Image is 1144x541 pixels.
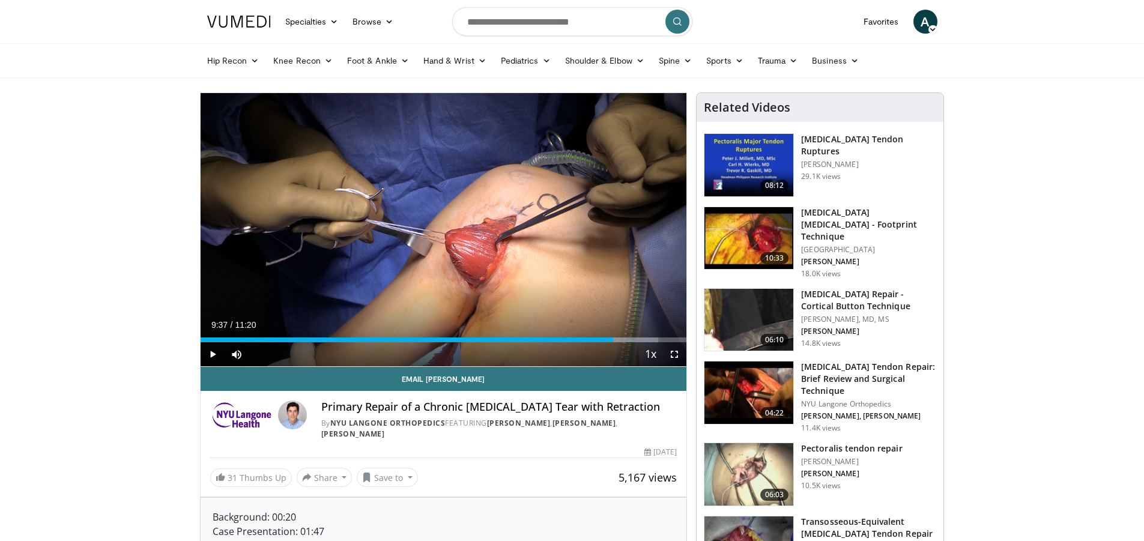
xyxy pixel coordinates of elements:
a: Specialties [278,10,346,34]
a: Spine [652,49,699,73]
p: [PERSON_NAME] [801,327,936,336]
h3: [MEDICAL_DATA] Tendon Ruptures [801,133,936,157]
div: By FEATURING , , [321,418,677,440]
a: 06:03 Pectoralis tendon repair [PERSON_NAME] [PERSON_NAME] 10.5K views [704,443,936,506]
img: 159936_0000_1.png.150x105_q85_crop-smart_upscale.jpg [704,134,793,196]
a: Trauma [751,49,805,73]
a: [PERSON_NAME] [321,429,385,439]
p: NYU Langone Orthopedics [801,399,936,409]
h3: [MEDICAL_DATA] Tendon Repair: Brief Review and Surgical Technique [801,361,936,397]
img: XzOTlMlQSGUnbGTX4xMDoxOjA4MTsiGN.150x105_q85_crop-smart_upscale.jpg [704,289,793,351]
p: 11.4K views [801,423,841,433]
a: 10:33 [MEDICAL_DATA] [MEDICAL_DATA] - Footprint Technique [GEOGRAPHIC_DATA] [PERSON_NAME] 18.0K v... [704,207,936,279]
p: 18.0K views [801,269,841,279]
input: Search topics, interventions [452,7,692,36]
span: 06:03 [760,489,789,501]
button: Fullscreen [662,342,686,366]
button: Mute [225,342,249,366]
p: [PERSON_NAME] [801,457,902,467]
h3: [MEDICAL_DATA] [MEDICAL_DATA] - Footprint Technique [801,207,936,243]
button: Save to [357,468,418,487]
button: Share [297,468,353,487]
p: [PERSON_NAME] [801,469,902,479]
a: [PERSON_NAME] [552,418,616,428]
img: NYU Langone Orthopedics [210,400,273,429]
video-js: Video Player [201,93,687,367]
p: [PERSON_NAME], [PERSON_NAME] [801,411,936,421]
a: Knee Recon [266,49,340,73]
a: A [913,10,937,34]
img: Avatar [278,400,307,429]
span: 31 [228,472,237,483]
img: Picture_9_1_3.png.150x105_q85_crop-smart_upscale.jpg [704,207,793,270]
a: Favorites [856,10,906,34]
p: [PERSON_NAME] [801,257,936,267]
span: 10:33 [760,252,789,264]
p: [GEOGRAPHIC_DATA] [801,245,936,255]
span: 08:12 [760,180,789,192]
span: 11:20 [235,320,256,330]
a: Business [805,49,866,73]
a: 08:12 [MEDICAL_DATA] Tendon Ruptures [PERSON_NAME] 29.1K views [704,133,936,197]
p: 10.5K views [801,481,841,491]
span: / [231,320,233,330]
img: 320463_0002_1.png.150x105_q85_crop-smart_upscale.jpg [704,443,793,506]
h3: Transosseous-Equivalent [MEDICAL_DATA] Tendon Repair [801,516,936,540]
a: Hip Recon [200,49,267,73]
img: E-HI8y-Omg85H4KX4xMDoxOmdtO40mAx.150x105_q85_crop-smart_upscale.jpg [704,361,793,424]
button: Play [201,342,225,366]
a: 06:10 [MEDICAL_DATA] Repair - Cortical Button Technique [PERSON_NAME], MD, MS [PERSON_NAME] 14.8K... [704,288,936,352]
a: Hand & Wrist [416,49,494,73]
span: 9:37 [211,320,228,330]
span: 04:22 [760,407,789,419]
h4: Related Videos [704,100,790,115]
a: Sports [699,49,751,73]
h3: Pectoralis tendon repair [801,443,902,455]
a: Pediatrics [494,49,558,73]
p: [PERSON_NAME], MD, MS [801,315,936,324]
a: Email [PERSON_NAME] [201,367,687,391]
img: VuMedi Logo [207,16,271,28]
a: 04:22 [MEDICAL_DATA] Tendon Repair: Brief Review and Surgical Technique NYU Langone Orthopedics [... [704,361,936,433]
h4: Primary Repair of a Chronic [MEDICAL_DATA] Tear with Retraction [321,400,677,414]
p: 29.1K views [801,172,841,181]
span: 5,167 views [619,470,677,485]
p: [PERSON_NAME] [801,160,936,169]
p: 14.8K views [801,339,841,348]
a: [PERSON_NAME] [487,418,551,428]
button: Playback Rate [638,342,662,366]
a: Foot & Ankle [340,49,416,73]
div: [DATE] [644,447,677,458]
span: 06:10 [760,334,789,346]
div: Progress Bar [201,337,687,342]
a: Browse [345,10,401,34]
a: Shoulder & Elbow [558,49,652,73]
a: 31 Thumbs Up [210,468,292,487]
h3: [MEDICAL_DATA] Repair - Cortical Button Technique [801,288,936,312]
a: NYU Langone Orthopedics [330,418,446,428]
